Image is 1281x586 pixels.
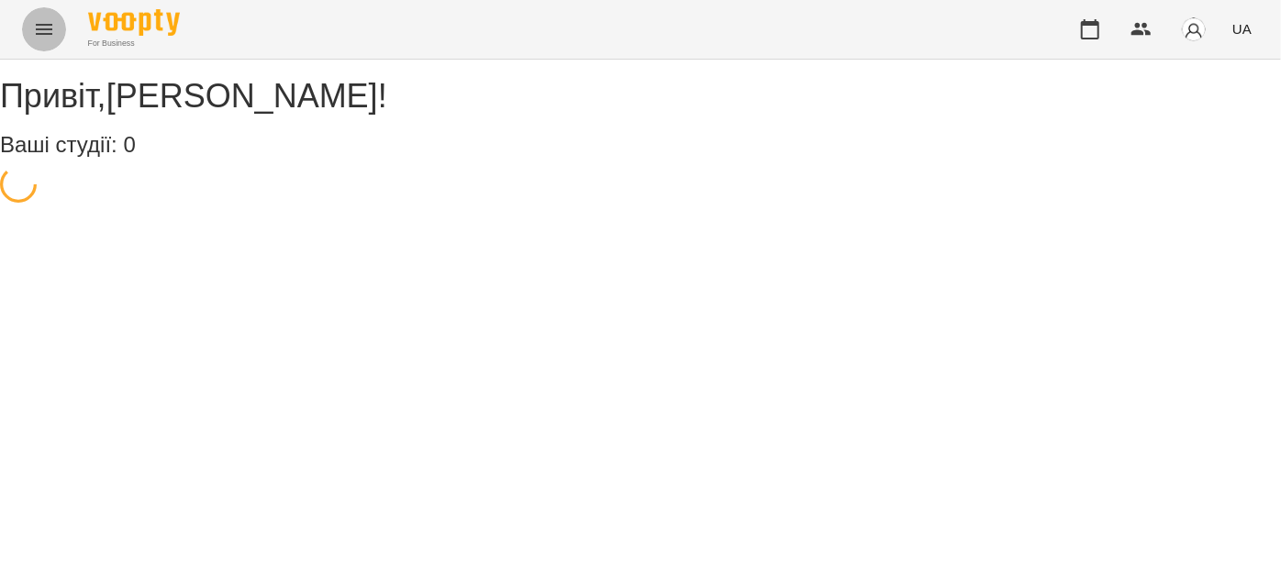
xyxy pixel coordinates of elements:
[1225,12,1259,46] button: UA
[88,9,180,36] img: Voopty Logo
[1232,19,1252,39] span: UA
[1181,17,1207,42] img: avatar_s.png
[123,132,135,157] span: 0
[22,7,66,51] button: Menu
[88,38,180,50] span: For Business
